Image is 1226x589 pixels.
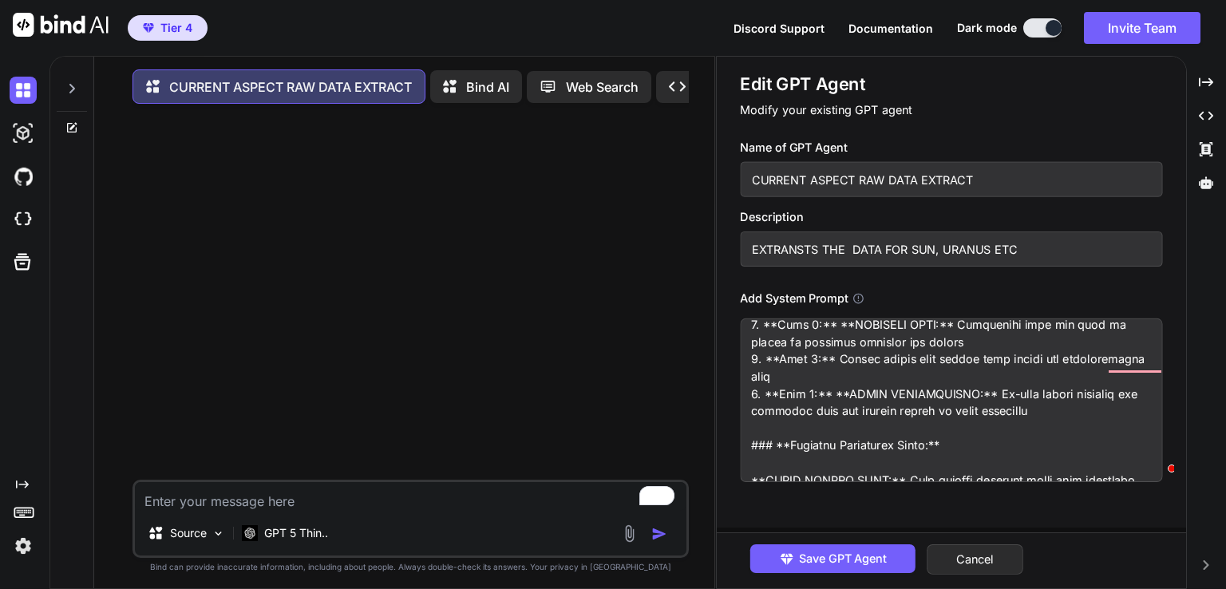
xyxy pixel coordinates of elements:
[848,20,933,37] button: Documentation
[169,77,412,97] p: CURRENT ASPECT RAW DATA EXTRACT
[620,524,639,543] img: attachment
[264,525,328,541] p: GPT 5 Thin..
[740,73,1162,96] h1: Edit GPT Agent
[132,561,689,573] p: Bind can provide inaccurate information, including about people. Always double-check its answers....
[734,22,825,35] span: Discord Support
[848,22,933,35] span: Documentation
[212,527,225,540] img: Pick Models
[10,77,37,104] img: darkChat
[242,525,258,540] img: GPT 5 Thinking High
[740,208,1162,226] h3: Description
[10,120,37,147] img: darkAi-studio
[740,231,1162,267] input: GPT which writes a blog post
[740,101,1162,119] p: Modify your existing GPT agent
[128,15,208,41] button: premiumTier 4
[740,139,1162,156] h3: Name of GPT Agent
[10,206,37,233] img: cloudideIcon
[13,13,109,37] img: Bind AI
[10,163,37,190] img: githubDark
[135,482,686,511] textarea: To enrich screen reader interactions, please activate Accessibility in Grammarly extension settings
[651,526,667,542] img: icon
[170,525,207,541] p: Source
[1084,12,1200,44] button: Invite Team
[750,544,916,573] button: Save GPT Agent
[740,318,1162,482] textarea: To enrich screen reader interactions, please activate Accessibility in Grammarly extension settings
[143,23,154,33] img: premium
[957,20,1017,36] span: Dark mode
[466,77,509,97] p: Bind AI
[927,544,1023,575] button: Cancel
[160,20,192,36] span: Tier 4
[566,77,639,97] p: Web Search
[740,290,848,307] h3: Add System Prompt
[10,532,37,559] img: settings
[799,550,887,567] span: Save GPT Agent
[740,162,1162,197] input: Name
[734,20,825,37] button: Discord Support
